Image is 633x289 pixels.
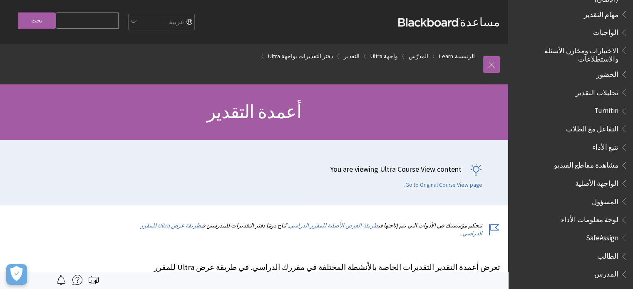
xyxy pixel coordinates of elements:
[398,18,460,27] strong: Blackboard
[18,12,56,29] input: بحث
[594,104,618,115] span: Turnitin
[409,51,428,62] a: المدرّس
[140,222,482,237] a: طريقة عرض Ultra للمقرر الدراسي
[576,86,618,97] span: تحليلات التقدير
[207,100,301,123] span: أعمدة التقدير
[128,14,194,31] select: Site Language Selector
[592,140,618,151] span: تتبع الأداء
[56,275,66,285] img: Follow this page
[268,51,333,62] a: دفتر التقديرات بواجهة Ultra
[597,249,618,260] span: الطالب
[72,275,82,285] img: More help
[575,176,618,188] span: الواجهة الأصلية
[8,164,482,174] p: You are viewing Ultra Course View content
[398,15,500,30] a: مساعدةBlackboard
[370,51,398,62] a: واجهة Ultra
[439,51,453,62] a: Learn
[592,195,618,206] span: المسؤول
[89,275,99,285] img: Print
[561,213,618,224] span: لوحة معلومات الأداء
[594,267,618,279] span: المدرس
[289,222,378,229] a: طريقة العرض الأصلية للمقرر الدراسي
[344,51,360,62] a: التقدير
[6,264,27,285] button: Open Preferences
[596,67,618,79] span: الحضور
[531,44,618,63] span: الاختبارات ومخازن الأسئلة والاستطلاعات
[593,26,618,37] span: الواجبات
[154,262,500,283] span: تعرض أعمدة التقدير التقديرات الخاصة بالأنشطة المختلفة في مقررك الدراسي. في طريقة عرض Ultra للمقرر...
[455,51,475,62] a: الرئيسية
[132,222,500,237] p: تتحكم مؤسستك في الأدوات التي يتم إتاحتها في . يُتاح دومًا دفتر التقديرات للمدرسين في .
[554,158,618,170] span: مشاهدة مقاطع الفيديو
[584,7,618,19] span: مهام التقدير
[566,122,618,133] span: التفاعل مع الطلاب
[404,181,482,189] a: Go to Original Course View page.
[586,231,618,242] span: SafeAssign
